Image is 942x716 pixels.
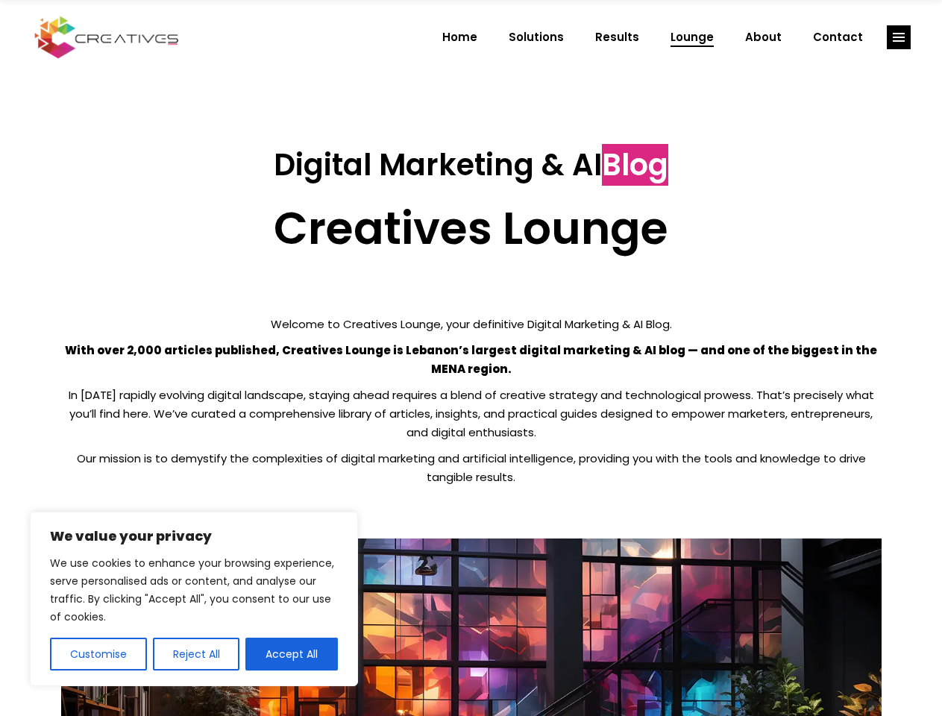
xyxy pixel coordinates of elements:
[595,18,639,57] span: Results
[655,18,729,57] a: Lounge
[887,25,911,49] a: link
[153,638,240,671] button: Reject All
[580,18,655,57] a: Results
[729,18,797,57] a: About
[61,386,882,442] p: In [DATE] rapidly evolving digital landscape, staying ahead requires a blend of creative strategy...
[797,18,879,57] a: Contact
[31,14,182,60] img: Creatives
[442,18,477,57] span: Home
[671,18,714,57] span: Lounge
[50,638,147,671] button: Customise
[602,144,668,186] span: Blog
[61,147,882,183] h3: Digital Marketing & AI
[61,315,882,333] p: Welcome to Creatives Lounge, your definitive Digital Marketing & AI Blog.
[745,18,782,57] span: About
[65,342,877,377] strong: With over 2,000 articles published, Creatives Lounge is Lebanon’s largest digital marketing & AI ...
[50,554,338,626] p: We use cookies to enhance your browsing experience, serve personalised ads or content, and analys...
[813,18,863,57] span: Contact
[50,527,338,545] p: We value your privacy
[509,18,564,57] span: Solutions
[30,512,358,686] div: We value your privacy
[427,18,493,57] a: Home
[61,449,882,486] p: Our mission is to demystify the complexities of digital marketing and artificial intelligence, pr...
[245,638,338,671] button: Accept All
[493,18,580,57] a: Solutions
[61,201,882,255] h2: Creatives Lounge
